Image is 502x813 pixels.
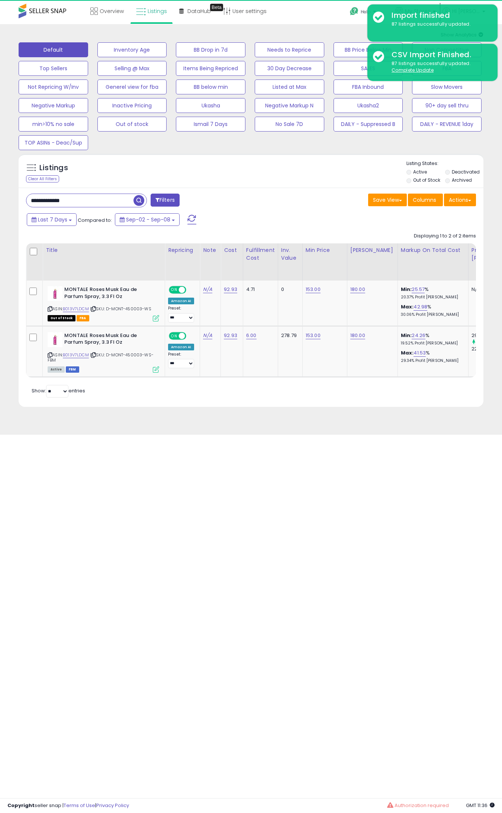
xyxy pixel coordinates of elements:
img: 31oIko0pHVL._SL40_.jpg [48,332,62,347]
button: Ukasha2 [334,98,403,113]
div: % [401,332,463,346]
button: TOP ASINs - Deac/Sup [19,135,88,150]
a: 92.93 [224,286,237,293]
a: N/A [203,332,212,339]
button: Ukasha [176,98,245,113]
button: FBA Inbound [334,80,403,94]
div: 278.79 [281,332,297,339]
div: ASIN: [48,332,159,372]
a: 180.00 [350,332,365,339]
p: 29.34% Profit [PERSON_NAME] [401,358,463,363]
a: 6.00 [246,332,257,339]
span: ON [170,333,179,339]
button: BB below min [176,80,245,94]
div: 87 listings successfully updated. [386,21,492,28]
button: DAILY - Suppressed B [334,117,403,132]
span: Help [361,9,371,15]
span: Show: entries [32,387,85,394]
button: Inventory Age [97,42,167,57]
button: Negative Markup N [255,98,324,113]
button: Save View [368,194,407,206]
p: 30.06% Profit [PERSON_NAME] [401,312,463,317]
img: 31oIko0pHVL._SL40_.jpg [48,286,62,301]
button: No Sale 7D [255,117,324,132]
div: Title [46,246,162,254]
span: Compared to: [78,217,112,224]
button: Default [19,42,88,57]
div: Preset: [168,352,194,369]
span: ON [170,287,179,293]
span: FBM [66,366,79,373]
button: DAILY - REVENUE 1day [412,117,482,132]
div: [PERSON_NAME] [350,246,395,254]
button: Columns [408,194,443,206]
button: 90+ day sell thru [412,98,482,113]
b: Max: [401,303,414,310]
span: | SKU: D-MONT-450003-WS-FBM [48,352,154,363]
span: Columns [413,196,436,204]
div: Cost [224,246,240,254]
span: FBA [77,315,89,321]
div: Amazon AI [168,344,194,350]
div: Repricing [168,246,197,254]
a: 180.00 [350,286,365,293]
button: Top Sellers [19,61,88,76]
div: Inv. value [281,246,299,262]
button: 30 Day Decrease [255,61,324,76]
a: 153.00 [306,332,321,339]
div: Amazon AI [168,298,194,304]
span: Overview [100,7,124,15]
span: All listings that are currently out of stock and unavailable for purchase on Amazon [48,315,75,321]
span: Last 7 Days [38,216,67,223]
button: Not Repricing W/Inv [19,80,88,94]
label: Deactivated [452,169,480,175]
a: B013V7LDCM [63,306,89,312]
div: % [401,286,463,300]
div: Note [203,246,218,254]
div: Min Price [306,246,344,254]
label: Archived [452,177,472,183]
div: 87 listings successfully updated. [386,60,492,74]
div: Clear All Filters [26,175,59,182]
button: Listed at Max [255,80,324,94]
h5: Listings [39,163,68,173]
button: SALES [334,61,403,76]
div: Markup on Total Cost [401,246,465,254]
button: Ismail 7 Days [176,117,245,132]
b: Min: [401,286,412,293]
div: Displaying 1 to 2 of 2 items [414,233,476,240]
button: Inactive Pricing [97,98,167,113]
button: BB Drop in 7d [176,42,245,57]
a: 41.53 [413,349,426,357]
button: Negative Markup [19,98,88,113]
button: Slow Movers [412,80,482,94]
b: MONTALE Roses Musk Eau de Parfum Spray, 3.3 Fl Oz [64,332,155,348]
div: ASIN: [48,286,159,321]
div: Import finished [386,10,492,21]
a: 24.26 [412,332,425,339]
span: DataHub [187,7,211,15]
u: Complete Update [392,67,434,73]
p: Listing States: [406,160,484,167]
th: The percentage added to the cost of goods (COGS) that forms the calculator for Min & Max prices. [398,243,468,281]
button: Needs to Reprice [255,42,324,57]
button: Filters [151,194,180,207]
b: Max: [401,349,414,356]
button: Non Competitive [412,42,482,57]
button: Sep-02 - Sep-08 [115,213,180,226]
div: CSV Import Finished. [386,49,492,60]
div: % [401,350,463,363]
span: Listings [148,7,167,15]
i: Get Help [350,7,359,16]
button: min>10% no sale [19,117,88,132]
a: 42.98 [413,303,427,311]
span: Sep-02 - Sep-08 [126,216,170,223]
p: 19.52% Profit [PERSON_NAME] [401,341,463,346]
span: All listings currently available for purchase on Amazon [48,366,65,373]
button: Items Being Repriced [176,61,245,76]
button: Selling @ Max [97,61,167,76]
a: N/A [203,286,212,293]
div: Fulfillment Cost [246,246,275,262]
button: Actions [444,194,476,206]
span: OFF [185,287,197,293]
